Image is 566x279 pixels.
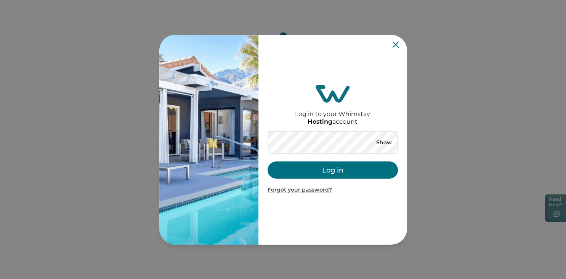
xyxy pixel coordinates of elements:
[393,42,399,48] button: Close
[308,118,332,126] p: Hosting
[295,103,370,118] h2: Log in to your Whimstay
[268,161,398,179] button: Log in
[316,85,350,103] img: login-logo
[308,118,358,126] p: account
[268,186,398,194] p: Forgot your password?
[370,137,398,148] button: Show
[159,35,258,245] img: auth-banner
